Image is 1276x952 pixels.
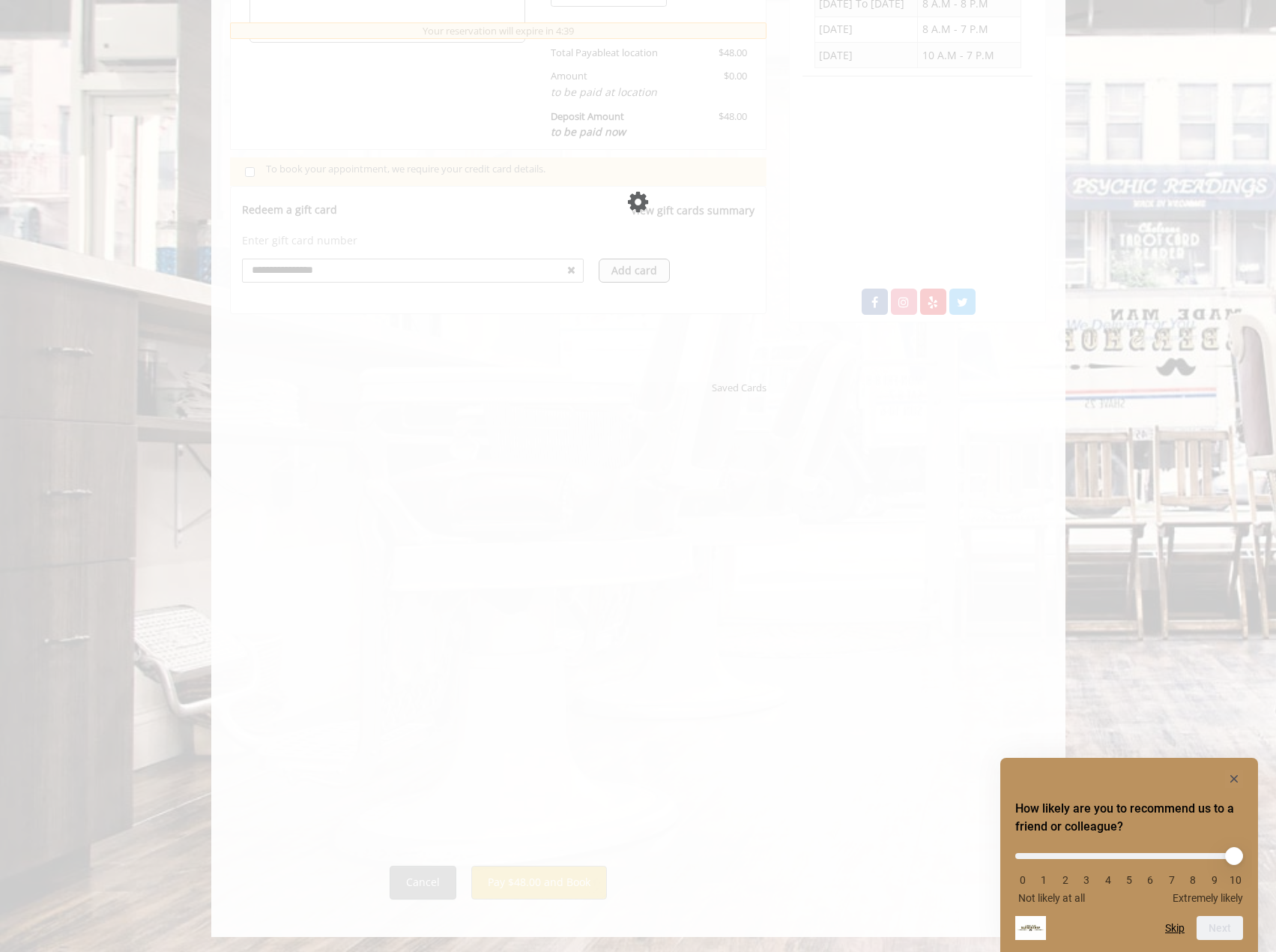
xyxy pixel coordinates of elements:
[1197,916,1243,940] button: Next question
[1207,874,1222,886] li: 9
[1036,874,1051,886] li: 1
[1165,922,1185,934] button: Skip
[1228,874,1243,886] li: 10
[1122,874,1137,886] li: 5
[1143,874,1158,886] li: 6
[1185,874,1200,886] li: 8
[1225,770,1243,788] button: Hide survey
[1015,874,1030,886] li: 0
[1015,842,1243,904] div: How likely are you to recommend us to a friend or colleague? Select an option from 0 to 10, with ...
[1058,874,1073,886] li: 2
[1015,770,1243,940] div: How likely are you to recommend us to a friend or colleague? Select an option from 0 to 10, with ...
[1018,892,1085,904] span: Not likely at all
[1173,892,1243,904] span: Extremely likely
[1101,874,1116,886] li: 4
[1015,800,1243,836] h2: How likely are you to recommend us to a friend or colleague? Select an option from 0 to 10, with ...
[1079,874,1094,886] li: 3
[1164,874,1179,886] li: 7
